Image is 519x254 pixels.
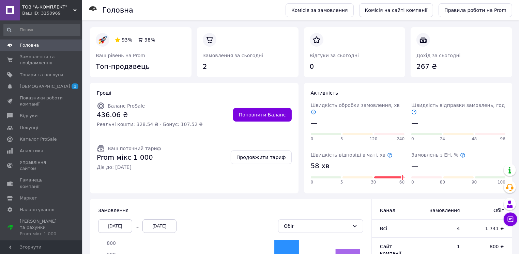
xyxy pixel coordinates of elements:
[20,113,37,119] span: Відгуки
[427,225,460,232] span: 4
[286,3,354,17] a: Комісія за замовлення
[97,90,111,96] span: Гроші
[3,24,80,36] input: Пошук
[108,146,161,151] span: Ваш поточний тариф
[439,3,512,17] a: Правила роботи на Prom
[20,83,70,90] span: [DEMOGRAPHIC_DATA]
[311,161,330,171] span: 58 хв
[500,136,505,142] span: 96
[340,179,343,185] span: 5
[311,179,314,185] span: 0
[144,37,155,43] span: 98%
[504,212,517,226] button: Чат з покупцем
[20,95,63,107] span: Показники роботи компанії
[311,136,314,142] span: 0
[98,208,128,213] span: Замовлення
[427,243,460,250] span: 1
[440,179,445,185] span: 80
[97,110,203,120] span: 436.06 ₴
[107,240,116,246] tspan: 800
[474,243,504,250] span: 800 ₴
[20,148,43,154] span: Аналітика
[440,136,445,142] span: 24
[399,179,404,185] span: 60
[284,222,349,230] div: Обіг
[472,136,477,142] span: 48
[108,103,145,109] span: Баланс ProSale
[20,177,63,189] span: Гаманець компанії
[411,152,465,158] span: Замовлень з ЕН, %
[231,150,292,164] a: Продовжити тариф
[474,207,504,214] span: Обіг
[311,152,393,158] span: Швидкість відповіді в чаті, хв
[22,10,82,16] div: Ваш ID: 3150969
[340,136,343,142] span: 5
[22,4,73,10] span: ТОВ "А-КОМПЛЕКТ"
[411,179,414,185] span: 0
[122,37,132,43] span: 93%
[380,226,387,231] span: Всi
[20,72,63,78] span: Товари та послуги
[411,161,418,171] span: —
[397,136,404,142] span: 240
[371,179,376,185] span: 30
[20,218,63,237] span: [PERSON_NAME] та рахунки
[311,118,318,128] span: —
[411,136,414,142] span: 0
[20,125,38,131] span: Покупці
[20,159,63,172] span: Управління сайтом
[20,54,63,66] span: Замовлення та повідомлення
[472,179,477,185] span: 90
[380,208,395,213] span: Канал
[474,225,504,232] span: 1 741 ₴
[359,3,433,17] a: Комісія на сайті компанії
[20,136,57,142] span: Каталог ProSale
[411,118,418,128] span: —
[102,6,133,14] h1: Головна
[20,207,55,213] span: Налаштування
[311,90,338,96] span: Активність
[72,83,78,89] span: 1
[20,195,37,201] span: Маркет
[411,102,505,115] span: Швидкість відправки замовлень, год
[97,153,161,162] span: Prom мікс 1 000
[498,179,505,185] span: 100
[97,164,161,171] span: Діє до: [DATE]
[20,231,63,237] div: Prom мікс 1 000
[427,207,460,214] span: Замовлення
[370,136,378,142] span: 120
[233,108,292,122] a: Поповнити Баланс
[97,121,203,128] span: Реальні кошти: 328.54 ₴ · Бонус: 107.52 ₴
[142,219,177,233] div: [DATE]
[311,102,400,115] span: Швидкість обробки замовлення, хв
[98,219,132,233] div: [DATE]
[20,42,39,48] span: Головна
